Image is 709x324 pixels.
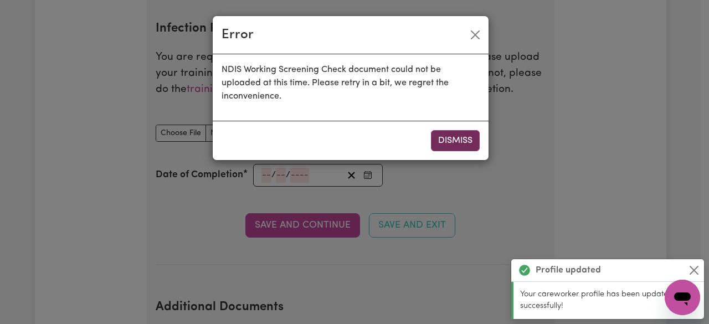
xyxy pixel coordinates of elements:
[520,289,697,312] p: Your careworker profile has been updated successfully!
[687,264,701,277] button: Close
[222,25,254,45] div: Error
[466,26,484,44] button: Close
[222,63,480,103] p: NDIS Working Screening Check document could not be uploaded at this time. Please retry in a bit, ...
[665,280,700,315] iframe: Button to launch messaging window
[431,130,480,151] button: Dismiss
[536,264,601,277] strong: Profile updated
